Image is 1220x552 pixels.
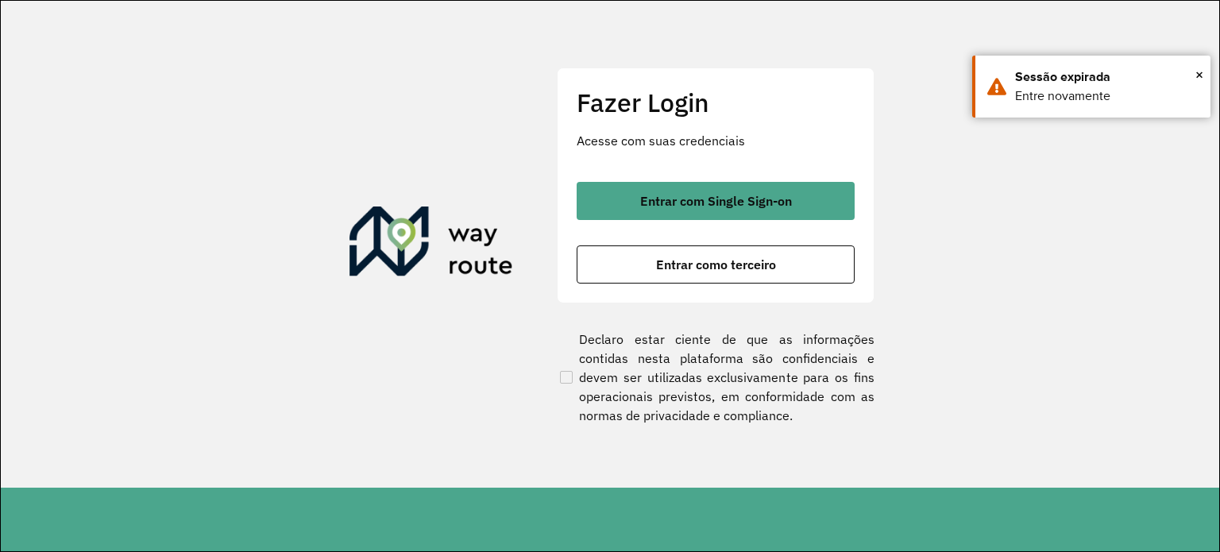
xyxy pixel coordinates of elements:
span: × [1195,63,1203,87]
button: button [577,182,855,220]
span: Entrar como terceiro [656,258,776,271]
p: Acesse com suas credenciais [577,131,855,150]
button: Close [1195,63,1203,87]
img: Roteirizador AmbevTech [349,207,513,283]
span: Entrar com Single Sign-on [640,195,792,207]
h2: Fazer Login [577,87,855,118]
label: Declaro estar ciente de que as informações contidas nesta plataforma são confidenciais e devem se... [557,330,874,425]
div: Entre novamente [1015,87,1199,106]
button: button [577,245,855,284]
div: Sessão expirada [1015,68,1199,87]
